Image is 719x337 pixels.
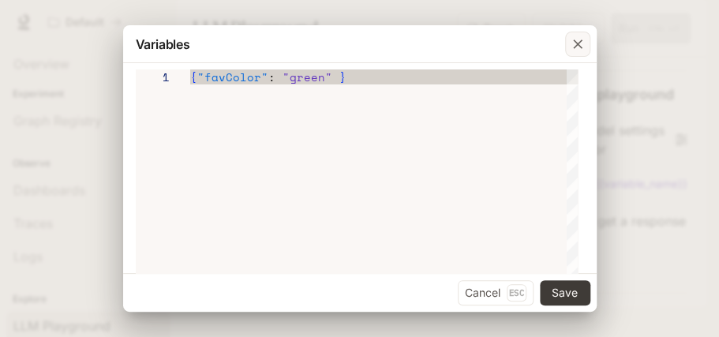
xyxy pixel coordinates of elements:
button: Save [540,280,590,305]
p: Variables [136,35,190,54]
p: Esc [507,284,526,301]
span: : [268,69,275,85]
span: } [339,69,346,85]
span: "green" [283,69,332,85]
button: CancelEsc [458,280,534,305]
div: 1 [136,69,170,84]
span: { [190,69,197,85]
span: "favColor" [197,69,268,85]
